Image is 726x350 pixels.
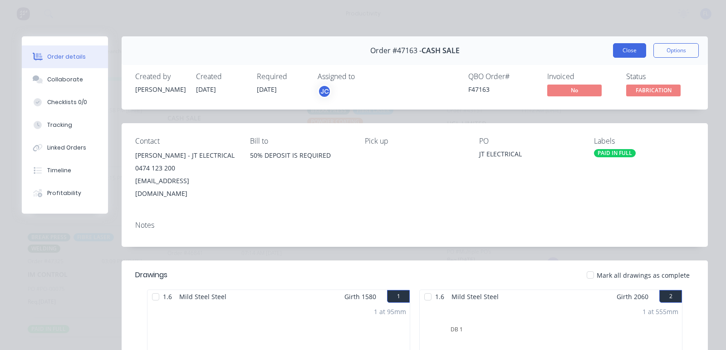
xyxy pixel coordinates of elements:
[135,137,235,145] div: Contact
[47,98,87,106] div: Checklists 0/0
[643,307,678,316] div: 1 at 555mm
[387,290,410,303] button: 1
[159,290,176,303] span: 1.6
[626,85,681,96] span: FABRICATION
[365,137,465,145] div: Pick up
[344,290,376,303] span: Girth 1580
[47,189,81,197] div: Profitability
[22,159,108,182] button: Timeline
[422,46,460,55] span: CASH SALE
[257,72,307,81] div: Required
[22,114,108,136] button: Tracking
[47,144,86,152] div: Linked Orders
[318,85,331,98] button: JC
[547,72,615,81] div: Invoiced
[250,137,350,145] div: Bill to
[594,149,636,157] div: PAID IN FULL
[626,85,681,98] button: FABRICATION
[135,149,235,162] div: [PERSON_NAME] - JT ELECTRICAL
[135,162,235,175] div: 0474 123 200
[22,136,108,159] button: Linked Orders
[135,72,185,81] div: Created by
[617,290,648,303] span: Girth 2060
[176,290,230,303] span: Mild Steel Steel
[653,43,699,58] button: Options
[659,290,682,303] button: 2
[196,85,216,94] span: [DATE]
[370,46,422,55] span: Order #47163 -
[479,137,579,145] div: PO
[597,270,690,280] span: Mark all drawings as complete
[432,290,448,303] span: 1.6
[135,85,185,94] div: [PERSON_NAME]
[47,75,83,84] div: Collaborate
[22,91,108,114] button: Checklists 0/0
[250,149,350,178] div: 50% DEPOSIT IS REQUIRED
[135,175,235,200] div: [EMAIL_ADDRESS][DOMAIN_NAME]
[135,270,167,280] div: Drawings
[250,149,350,162] div: 50% DEPOSIT IS REQUIRED
[374,307,406,316] div: 1 at 95mm
[594,137,694,145] div: Labels
[448,290,502,303] span: Mild Steel Steel
[135,149,235,200] div: [PERSON_NAME] - JT ELECTRICAL0474 123 200[EMAIL_ADDRESS][DOMAIN_NAME]
[22,45,108,68] button: Order details
[22,182,108,205] button: Profitability
[318,72,408,81] div: Assigned to
[196,72,246,81] div: Created
[626,72,694,81] div: Status
[47,121,72,129] div: Tracking
[468,72,536,81] div: QBO Order #
[257,85,277,94] span: [DATE]
[22,68,108,91] button: Collaborate
[613,43,646,58] button: Close
[479,149,579,162] div: JT ELECTRICAL
[468,85,536,94] div: F47163
[547,85,602,96] span: No
[47,166,71,175] div: Timeline
[135,221,694,230] div: Notes
[47,53,86,61] div: Order details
